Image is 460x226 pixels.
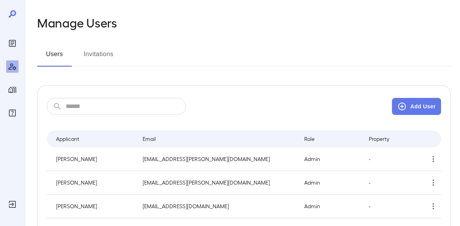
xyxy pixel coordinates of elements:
p: Admin [304,179,357,187]
p: [EMAIL_ADDRESS][PERSON_NAME][DOMAIN_NAME] [143,155,292,163]
th: Role [298,130,363,147]
button: Add User [392,98,441,115]
p: - [369,155,410,163]
p: Admin [304,202,357,210]
div: Log Out [6,198,19,211]
p: [EMAIL_ADDRESS][PERSON_NAME][DOMAIN_NAME] [143,179,292,187]
div: Manage Properties [6,84,19,96]
button: Users [37,48,72,67]
div: Reports [6,37,19,50]
p: [PERSON_NAME] [56,202,130,210]
th: Applicant [47,130,136,147]
h2: Manage Users [37,15,117,29]
p: [EMAIL_ADDRESS][DOMAIN_NAME] [143,202,292,210]
button: Invitations [81,48,116,67]
p: - [369,202,410,210]
p: Admin [304,155,357,163]
div: FAQ [6,107,19,119]
th: Email [136,130,298,147]
p: [PERSON_NAME] [56,179,130,187]
div: Manage Users [6,60,19,73]
th: Property [363,130,416,147]
p: - [369,179,410,187]
p: [PERSON_NAME] [56,155,130,163]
